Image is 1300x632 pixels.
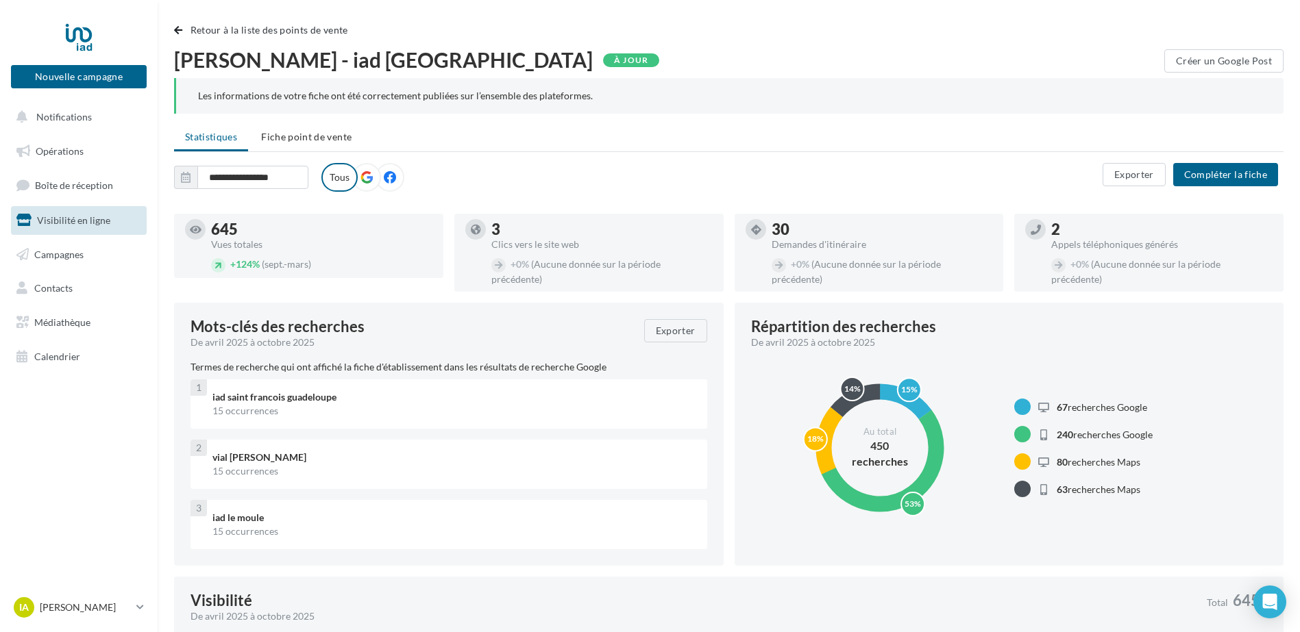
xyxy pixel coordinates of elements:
[191,609,1196,623] div: De avril 2025 à octobre 2025
[37,214,110,226] span: Visibilité en ligne
[1051,240,1273,249] div: Appels téléphoniques générés
[1057,429,1153,440] span: recherches Google
[230,258,260,270] span: 124%
[8,308,149,337] a: Médiathèque
[1057,401,1068,413] span: 67
[603,53,659,67] div: À jour
[11,65,147,88] button: Nouvelle campagne
[321,163,358,192] label: Tous
[191,336,633,349] div: De avril 2025 à octobre 2025
[8,170,149,200] a: Boîte de réception
[791,258,796,270] span: +
[1070,258,1089,270] span: 0%
[8,274,149,303] a: Contacts
[191,360,707,374] p: Termes de recherche qui ont affiché la fiche d'établissement dans les résultats de recherche Google
[11,594,147,620] a: IA [PERSON_NAME]
[1051,222,1273,237] div: 2
[174,49,593,70] span: [PERSON_NAME] - iad [GEOGRAPHIC_DATA]
[772,222,993,237] div: 30
[1051,258,1221,285] span: (Aucune donnée sur la période précédente)
[1164,49,1284,73] button: Créer un Google Post
[1253,585,1286,618] div: Open Intercom Messenger
[198,89,1262,103] div: Les informations de votre fiche ont été correctement publiées sur l’ensemble des plateformes.
[644,319,707,342] button: Exporter
[191,440,207,456] div: 2
[1207,598,1228,607] span: Total
[212,464,696,478] div: 15 occurrences
[8,342,149,371] a: Calendrier
[34,316,90,328] span: Médiathèque
[1103,163,1166,186] button: Exporter
[1070,258,1076,270] span: +
[212,524,696,538] div: 15 occurrences
[8,137,149,166] a: Opérations
[34,351,80,362] span: Calendrier
[191,319,365,334] span: Mots-clés des recherches
[511,258,529,270] span: 0%
[211,240,432,249] div: Vues totales
[511,258,516,270] span: +
[8,240,149,269] a: Campagnes
[191,500,207,516] div: 3
[191,379,207,396] div: 1
[1057,483,1140,495] span: recherches Maps
[1057,429,1073,440] span: 240
[261,131,352,142] span: Fiche point de vente
[230,258,236,270] span: +
[1168,168,1284,179] a: Compléter la fiche
[35,179,113,191] span: Boîte de réception
[212,390,696,404] div: iad saint francois guadeloupe
[1057,483,1068,495] span: 63
[34,282,73,294] span: Contacts
[174,22,354,38] button: Retour à la liste des points de vente
[491,222,713,237] div: 3
[212,404,696,418] div: 15 occurrences
[19,601,29,614] span: IA
[212,511,696,524] div: iad le moule
[40,601,131,614] p: [PERSON_NAME]
[262,258,311,270] span: (sept.-mars)
[751,319,936,334] div: Répartition des recherches
[8,103,144,131] button: Notifications
[1173,163,1278,186] button: Compléter la fiche
[211,222,432,237] div: 645
[1057,401,1147,413] span: recherches Google
[191,24,348,36] span: Retour à la liste des points de vente
[772,240,993,249] div: Demandes d'itinéraire
[491,258,661,285] span: (Aucune donnée sur la période précédente)
[1233,593,1260,608] span: 645
[751,336,1257,349] div: De avril 2025 à octobre 2025
[1057,456,1140,468] span: recherches Maps
[191,593,252,608] div: Visibilité
[791,258,809,270] span: 0%
[8,206,149,235] a: Visibilité en ligne
[212,451,696,464] div: vial [PERSON_NAME]
[34,248,84,260] span: Campagnes
[36,111,92,123] span: Notifications
[1057,456,1068,468] span: 80
[491,240,713,249] div: Clics vers le site web
[772,258,941,285] span: (Aucune donnée sur la période précédente)
[36,145,84,157] span: Opérations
